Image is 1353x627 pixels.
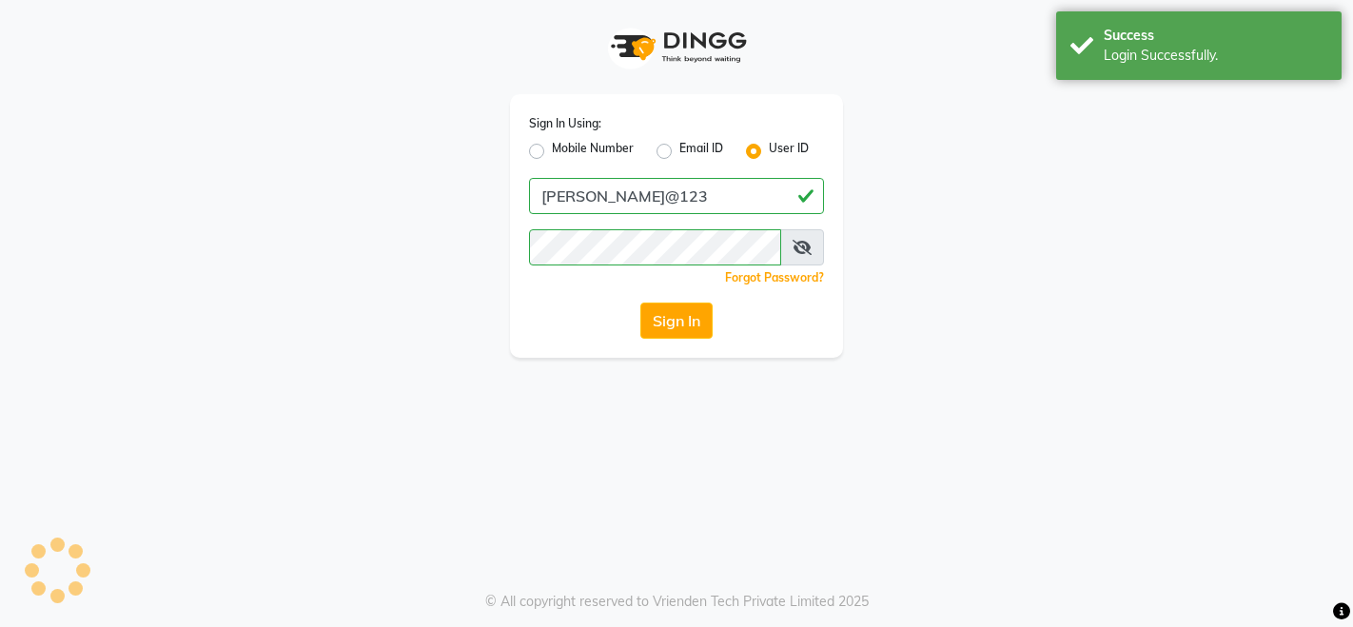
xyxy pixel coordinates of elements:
input: Username [529,178,824,214]
img: logo1.svg [600,19,753,75]
label: Email ID [679,140,723,163]
label: Mobile Number [552,140,634,163]
button: Sign In [640,303,713,339]
div: Login Successfully. [1104,46,1327,66]
label: Sign In Using: [529,115,601,132]
a: Forgot Password? [725,270,824,284]
input: Username [529,229,781,265]
div: Success [1104,26,1327,46]
label: User ID [769,140,809,163]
